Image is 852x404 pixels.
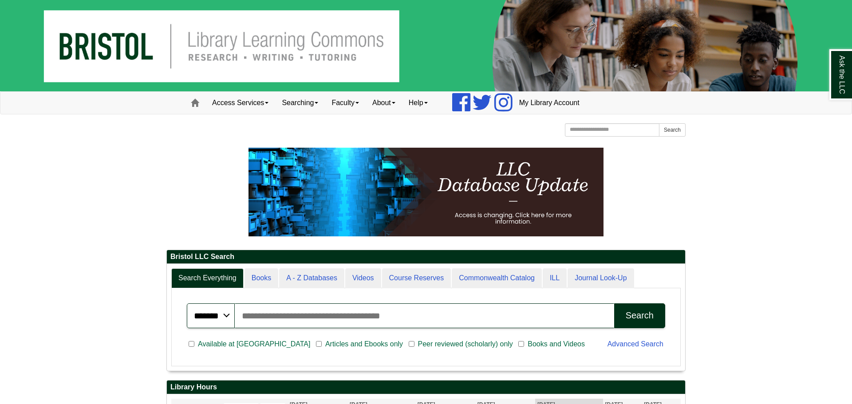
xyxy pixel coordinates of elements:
[614,303,665,328] button: Search
[322,339,406,349] span: Articles and Ebooks only
[248,148,603,236] img: HTML tutorial
[194,339,314,349] span: Available at [GEOGRAPHIC_DATA]
[607,340,663,348] a: Advanced Search
[316,340,322,348] input: Articles and Ebooks only
[189,340,194,348] input: Available at [GEOGRAPHIC_DATA]
[414,339,517,349] span: Peer reviewed (scholarly) only
[279,268,344,288] a: A - Z Databases
[167,380,685,394] h2: Library Hours
[659,123,686,137] button: Search
[626,310,654,321] div: Search
[382,268,451,288] a: Course Reserves
[409,340,414,348] input: Peer reviewed (scholarly) only
[452,268,542,288] a: Commonwealth Catalog
[167,250,685,264] h2: Bristol LLC Search
[345,268,381,288] a: Videos
[543,268,567,288] a: ILL
[245,268,278,288] a: Books
[513,92,586,114] a: My Library Account
[366,92,402,114] a: About
[518,340,524,348] input: Books and Videos
[205,92,275,114] a: Access Services
[524,339,588,349] span: Books and Videos
[568,268,634,288] a: Journal Look-Up
[171,268,244,288] a: Search Everything
[275,92,325,114] a: Searching
[402,92,434,114] a: Help
[325,92,366,114] a: Faculty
